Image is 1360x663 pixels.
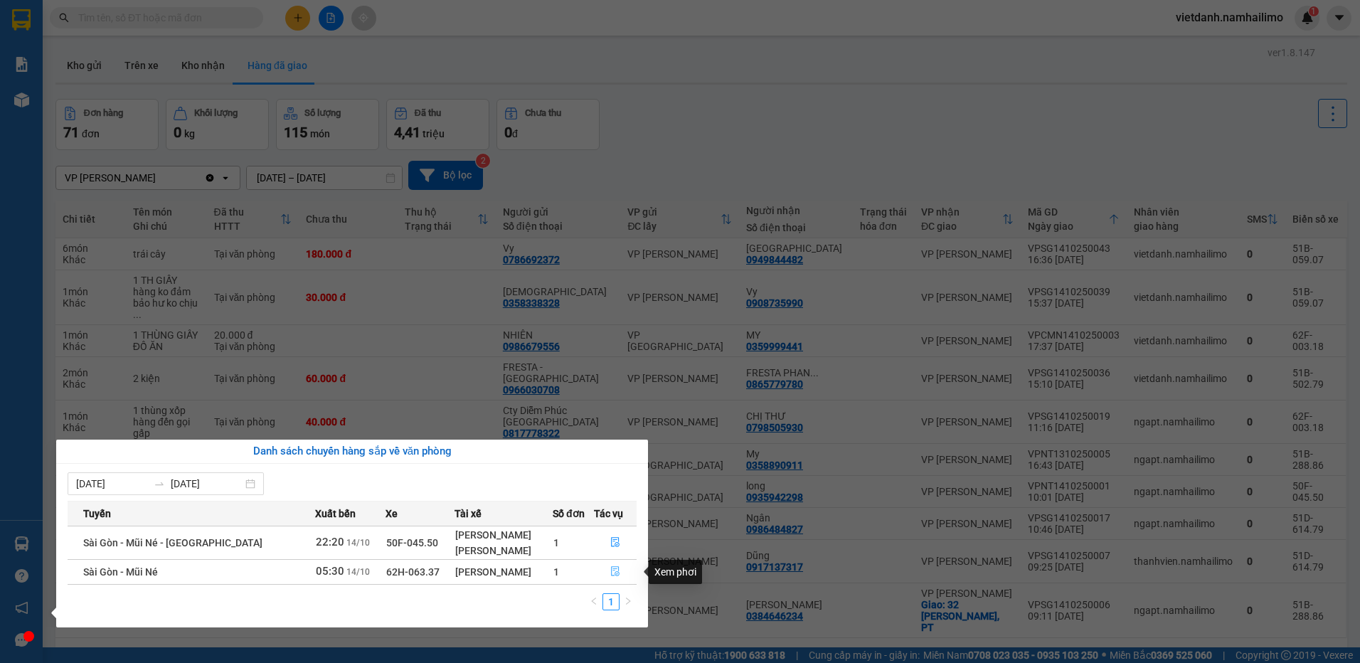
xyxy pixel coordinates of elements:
span: Sài Gòn - Mũi Né [83,566,158,578]
button: right [620,593,637,610]
input: Đến ngày [171,476,243,492]
li: 1 [602,593,620,610]
li: Previous Page [585,593,602,610]
span: Số đơn [553,506,585,521]
li: Next Page [620,593,637,610]
span: 1 [553,537,559,548]
span: Tác vụ [594,506,623,521]
input: Từ ngày [76,476,148,492]
span: Tuyến [83,506,111,521]
span: 14/10 [346,538,370,548]
span: Xe [386,506,398,521]
div: [PERSON_NAME] [455,543,552,558]
button: left [585,593,602,610]
span: 22:20 [316,536,344,548]
span: left [590,597,598,605]
div: [PERSON_NAME] [455,564,552,580]
span: 05:30 [316,565,344,578]
div: [PERSON_NAME] [455,527,552,543]
button: file-done [595,561,637,583]
div: Xem phơi [649,560,702,584]
span: 62H-063.37 [386,566,440,578]
button: file-done [595,531,637,554]
a: 1 [603,594,619,610]
span: 50F-045.50 [386,537,438,548]
span: file-done [610,566,620,578]
span: to [154,478,165,489]
span: right [624,597,632,605]
span: file-done [610,537,620,548]
span: Sài Gòn - Mũi Né - [GEOGRAPHIC_DATA] [83,537,262,548]
span: Tài xế [455,506,482,521]
span: 14/10 [346,567,370,577]
div: Danh sách chuyến hàng sắp về văn phòng [68,443,637,460]
span: 1 [553,566,559,578]
span: swap-right [154,478,165,489]
span: Xuất bến [315,506,356,521]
